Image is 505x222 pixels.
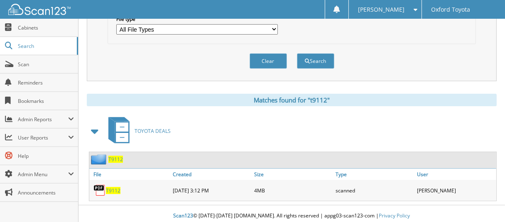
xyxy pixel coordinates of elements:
img: scan123-logo-white.svg [8,4,71,15]
span: Admin Reports [18,116,68,123]
span: [PERSON_NAME] [358,7,404,12]
span: Search [18,42,73,50]
label: File type [116,15,278,22]
a: Privacy Policy [379,212,410,219]
div: Matches found for "t9112" [87,94,497,106]
a: User [415,169,496,180]
a: T9112 [106,187,120,194]
a: TOYOTA DEALS [103,115,171,147]
span: Oxford Toyota [431,7,470,12]
button: Clear [250,53,287,69]
a: Size [252,169,333,180]
a: T9112 [108,156,123,163]
span: User Reports [18,134,68,141]
span: Help [18,152,74,160]
iframe: Chat Widget [463,182,505,222]
div: [PERSON_NAME] [415,182,496,199]
img: folder2.png [91,154,108,165]
span: Bookmarks [18,97,74,105]
span: Announcements [18,189,74,196]
button: Search [297,53,334,69]
span: TOYOTA DEALS [135,127,171,135]
a: Created [171,169,252,180]
div: [DATE] 3:12 PM [171,182,252,199]
img: PDF.png [93,184,106,197]
div: scanned [333,182,415,199]
span: Cabinets [18,24,74,31]
span: Reminders [18,79,74,86]
span: Scan123 [174,212,194,219]
a: File [89,169,171,180]
div: 4MB [252,182,333,199]
a: Type [333,169,415,180]
span: Scan [18,61,74,68]
span: Admin Menu [18,171,68,178]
